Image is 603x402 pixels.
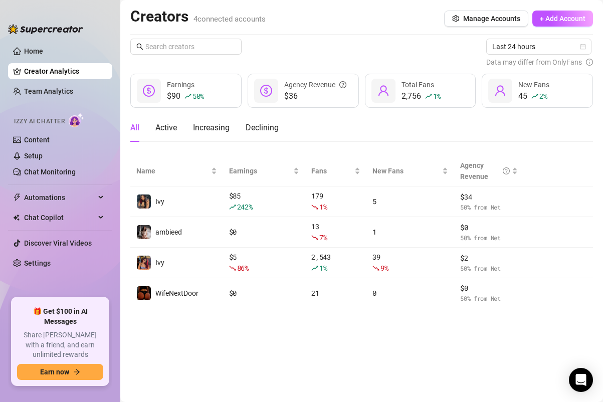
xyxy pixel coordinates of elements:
div: 21 [311,288,360,299]
span: thunderbolt [13,193,21,202]
span: New Fans [518,81,549,89]
span: $ 34 [460,191,517,203]
img: Chat Copilot [13,214,20,221]
div: 179 [311,190,360,213]
div: $ 85 [229,190,300,213]
span: 50 % from Net [460,264,517,273]
span: user [377,85,389,97]
span: fall [311,234,318,241]
div: 45 [518,90,549,102]
span: WifeNextDoor [155,289,198,297]
img: Ivy [137,194,151,209]
span: 7 % [319,233,327,242]
span: $ 0 [460,222,517,233]
span: fall [372,265,379,272]
img: Ivy [137,256,151,270]
span: Fans [311,165,352,176]
span: Total Fans [401,81,434,89]
div: Agency Revenue [284,79,346,90]
span: Manage Accounts [463,15,520,23]
div: 1 [372,227,448,238]
span: 50 % from Net [460,294,517,303]
span: 9 % [380,263,388,273]
div: All [130,122,139,134]
span: rise [531,93,538,100]
a: Home [24,47,43,55]
div: $ 0 [229,227,300,238]
span: rise [229,204,236,211]
span: Earnings [229,165,292,176]
span: 50 % [192,91,204,101]
span: search [136,43,143,50]
span: dollar-circle [260,85,272,97]
span: $ 2 [460,253,517,264]
div: 5 [372,196,448,207]
span: 🎁 Get $100 in AI Messages [17,307,103,326]
button: + Add Account [532,11,593,27]
span: question-circle [503,160,510,182]
span: Automations [24,189,95,206]
div: 2,543 [311,252,360,274]
button: Manage Accounts [444,11,528,27]
span: rise [425,93,432,100]
div: 0 [372,288,448,299]
span: 242 % [237,202,253,212]
span: calendar [580,44,586,50]
span: fall [311,204,318,211]
a: Setup [24,152,43,160]
span: 50 % from Net [460,233,517,243]
span: rise [184,93,191,100]
span: Earn now [40,368,69,376]
div: $ 5 [229,252,300,274]
span: $ 0 [460,283,517,294]
span: arrow-right [73,368,80,375]
span: 1 % [433,91,441,101]
a: Team Analytics [24,87,73,95]
a: Content [24,136,50,144]
th: New Fans [366,156,454,186]
span: setting [452,15,459,22]
th: Earnings [223,156,306,186]
span: 2 % [539,91,547,101]
span: Ivy [155,259,164,267]
a: Discover Viral Videos [24,239,92,247]
span: + Add Account [540,15,585,23]
div: Declining [246,122,279,134]
span: Share [PERSON_NAME] with a friend, and earn unlimited rewards [17,330,103,360]
a: Settings [24,259,51,267]
div: $ 0 [229,288,300,299]
button: Earn nowarrow-right [17,364,103,380]
h2: Creators [130,7,266,26]
span: Data may differ from OnlyFans [486,57,582,68]
div: 39 [372,252,448,274]
input: Search creators [145,41,228,52]
span: rise [311,265,318,272]
th: Fans [305,156,366,186]
span: Last 24 hours [492,39,585,54]
span: user [494,85,506,97]
span: 1 % [319,202,327,212]
div: $90 [167,90,204,102]
a: Creator Analytics [24,63,104,79]
span: info-circle [586,57,593,68]
span: 86 % [237,263,249,273]
a: Chat Monitoring [24,168,76,176]
img: AI Chatter [69,113,84,127]
span: 50 % from Net [460,203,517,212]
span: dollar-circle [143,85,155,97]
div: 13 [311,221,360,243]
div: Active [155,122,177,134]
span: 1 % [319,263,327,273]
div: 2,756 [401,90,441,102]
span: question-circle [339,79,346,90]
div: Agency Revenue [460,160,509,182]
span: $36 [284,90,346,102]
span: New Fans [372,165,440,176]
img: ambieed [137,225,151,239]
span: fall [229,265,236,272]
img: logo-BBDzfeDw.svg [8,24,83,34]
span: Earnings [167,81,194,89]
img: WifeNextDoor [137,286,151,300]
span: Ivy [155,197,164,206]
th: Name [130,156,223,186]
